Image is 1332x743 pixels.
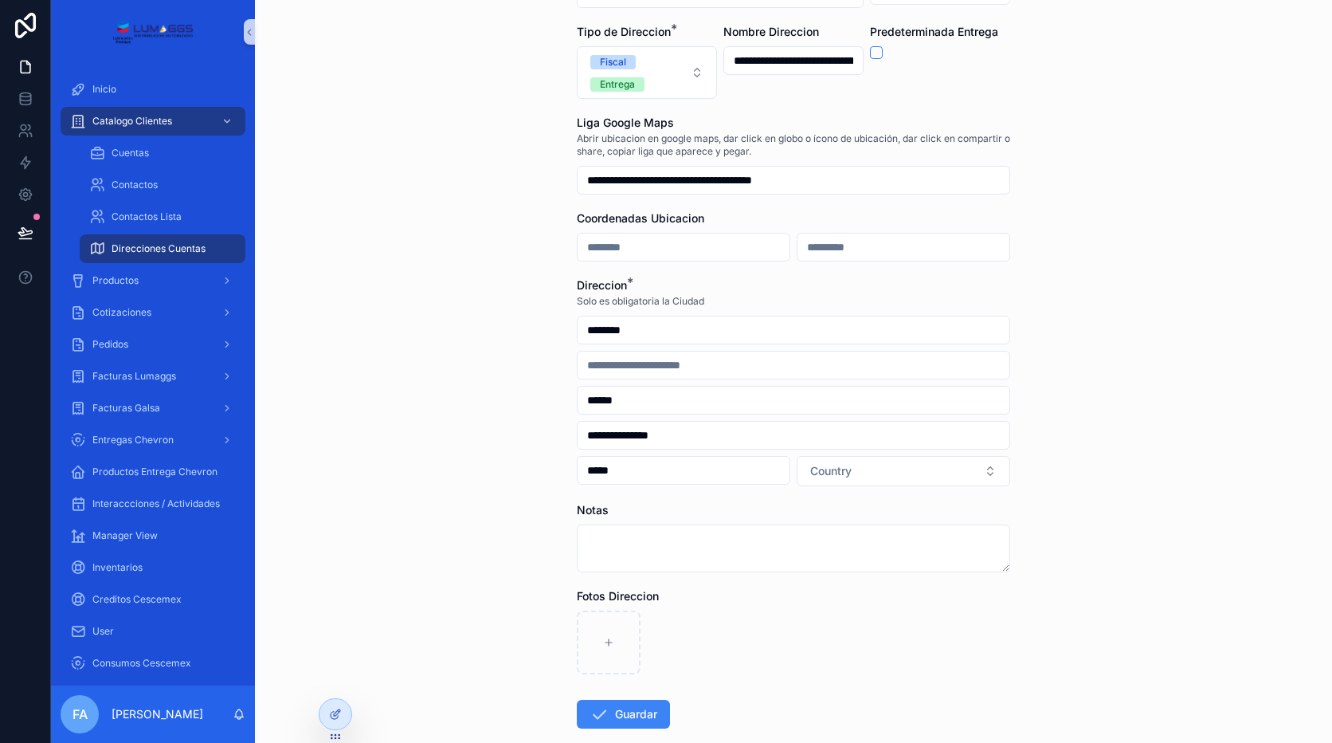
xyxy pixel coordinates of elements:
[61,107,245,136] a: Catalogo Clientes
[61,266,245,295] a: Productos
[92,529,158,542] span: Manager View
[61,394,245,423] a: Facturas Galsa
[577,211,704,225] span: Coordenadas Ubicacion
[92,115,172,128] span: Catalogo Clientes
[61,75,245,104] a: Inicio
[577,278,627,292] span: Direccion
[61,458,245,486] a: Productos Entrega Chevron
[577,295,704,308] span: Solo es obligatoria la Ciudad
[92,274,139,287] span: Productos
[61,489,245,518] a: Interaccciones / Actividades
[810,463,852,479] span: Country
[92,593,182,606] span: Creditos Cescemex
[92,466,217,478] span: Productos Entrega Chevron
[61,617,245,646] a: User
[112,210,182,223] span: Contactos Lista
[92,497,220,510] span: Interaccciones / Actividades
[92,83,116,96] span: Inicio
[92,625,114,638] span: User
[600,77,635,92] div: Entrega
[61,521,245,550] a: Manager View
[112,147,149,159] span: Cuentas
[61,362,245,391] a: Facturas Lumaggs
[112,179,158,191] span: Contactos
[577,116,674,129] span: Liga Google Maps
[577,46,717,99] button: Select Button
[61,553,245,582] a: Inventarios
[92,402,160,415] span: Facturas Galsa
[92,434,174,446] span: Entregas Chevron
[870,25,998,38] span: Predeterminada Entrega
[92,561,143,574] span: Inventarios
[577,503,609,517] span: Notas
[577,25,671,38] span: Tipo de Direccion
[80,171,245,199] a: Contactos
[92,657,191,670] span: Consumos Cescemex
[61,649,245,678] a: Consumos Cescemex
[723,25,819,38] span: Nombre Direccion
[112,242,206,255] span: Direcciones Cuentas
[61,330,245,359] a: Pedidos
[92,370,176,383] span: Facturas Lumaggs
[92,338,128,351] span: Pedidos
[80,202,245,231] a: Contactos Lista
[61,298,245,327] a: Cotizaciones
[80,139,245,167] a: Cuentas
[61,585,245,614] a: Creditos Cescemex
[80,234,245,263] a: Direcciones Cuentas
[797,456,1010,486] button: Select Button
[577,589,659,603] span: Fotos Direccion
[51,64,255,686] div: scrollable content
[92,306,151,319] span: Cotizaciones
[112,19,193,45] img: App logo
[577,132,1010,158] span: Abrir ubicacion en google maps, dar click en globo o ícono de ubicación, dar click en compartir o...
[72,705,88,724] span: FA
[590,53,636,69] button: Unselect FISCAL
[590,76,644,92] button: Unselect ENTREGA
[112,706,203,722] p: [PERSON_NAME]
[577,700,670,729] button: Guardar
[61,426,245,454] a: Entregas Chevron
[600,55,626,69] div: Fiscal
